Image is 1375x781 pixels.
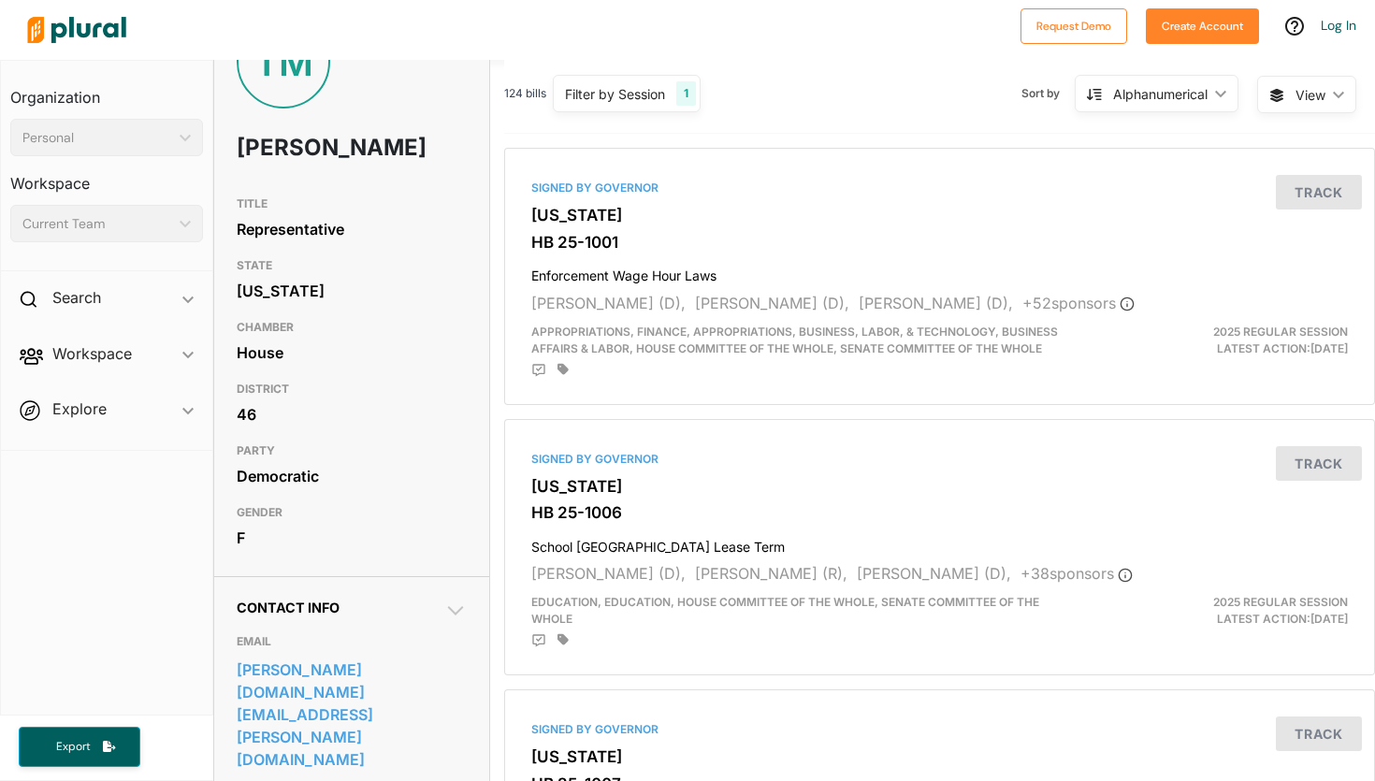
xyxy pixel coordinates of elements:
[237,378,466,400] h3: DISTRICT
[1295,85,1325,105] span: View
[10,70,203,111] h3: Organization
[531,206,1348,224] h3: [US_STATE]
[52,287,101,308] h2: Search
[531,259,1348,284] h4: Enforcement Wage Hour Laws
[1276,446,1362,481] button: Track
[22,128,172,148] div: Personal
[531,451,1348,468] div: Signed by Governor
[1213,325,1348,339] span: 2025 Regular Session
[19,727,140,767] button: Export
[1020,564,1133,583] span: + 38 sponsor s
[237,600,340,615] span: Contact Info
[237,630,466,653] h3: EMAIL
[695,294,849,312] span: [PERSON_NAME] (D),
[857,564,1011,583] span: [PERSON_NAME] (D),
[237,462,466,490] div: Democratic
[10,156,203,197] h3: Workspace
[237,440,466,462] h3: PARTY
[1022,294,1135,312] span: + 52 sponsor s
[1146,8,1259,44] button: Create Account
[237,339,466,367] div: House
[43,739,103,755] span: Export
[531,747,1348,766] h3: [US_STATE]
[676,81,696,106] div: 1
[1020,15,1127,35] a: Request Demo
[531,595,1039,626] span: Education, Education, House Committee of the Whole, Senate Committee of the Whole
[1080,594,1362,628] div: Latest Action: [DATE]
[1021,85,1075,102] span: Sort by
[237,501,466,524] h3: GENDER
[1080,324,1362,357] div: Latest Action: [DATE]
[1213,595,1348,609] span: 2025 Regular Session
[1146,15,1259,35] a: Create Account
[557,363,569,376] div: Add tags
[531,325,1058,355] span: Appropriations, Finance, Appropriations, Business, Labor, & Technology, Business Affairs & Labor,...
[237,316,466,339] h3: CHAMBER
[237,277,466,305] div: [US_STATE]
[531,363,546,378] div: Add Position Statement
[1321,17,1356,34] a: Log In
[1113,84,1208,104] div: Alphanumerical
[1276,716,1362,751] button: Track
[504,85,546,102] span: 124 bills
[237,120,374,176] h1: [PERSON_NAME]
[859,294,1013,312] span: [PERSON_NAME] (D),
[557,633,569,646] div: Add tags
[237,193,466,215] h3: TITLE
[695,564,847,583] span: [PERSON_NAME] (R),
[531,564,686,583] span: [PERSON_NAME] (D),
[22,214,172,234] div: Current Team
[531,530,1348,556] h4: School [GEOGRAPHIC_DATA] Lease Term
[237,400,466,428] div: 46
[1276,175,1362,210] button: Track
[531,180,1348,196] div: Signed by Governor
[237,524,466,552] div: F
[531,477,1348,496] h3: [US_STATE]
[531,233,1348,252] h3: HB 25-1001
[531,503,1348,522] h3: HB 25-1006
[237,215,466,243] div: Representative
[237,656,466,774] a: [PERSON_NAME][DOMAIN_NAME][EMAIL_ADDRESS][PERSON_NAME][DOMAIN_NAME]
[1020,8,1127,44] button: Request Demo
[237,254,466,277] h3: STATE
[531,633,546,648] div: Add Position Statement
[531,721,1348,738] div: Signed by Governor
[531,294,686,312] span: [PERSON_NAME] (D),
[565,84,665,104] div: Filter by Session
